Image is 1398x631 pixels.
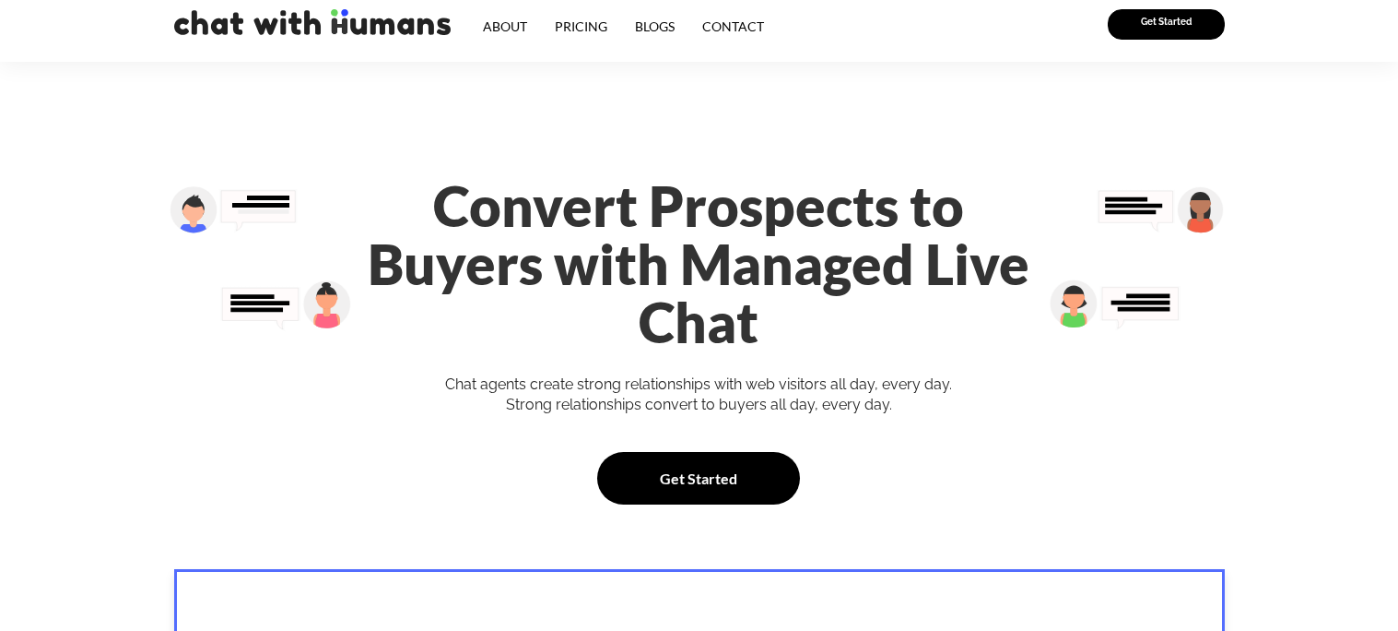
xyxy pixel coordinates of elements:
[170,186,298,233] img: Group 28
[358,395,1041,415] div: Strong relationships convert to buyers all day, every day.
[469,9,541,43] a: About
[660,467,737,490] span: Get Started
[358,375,1041,395] div: Chat agents create strong relationships with web visitors all day, every day.
[688,9,778,43] a: Contact
[1097,186,1224,233] img: Group 26
[621,9,688,43] a: Blogs
[219,280,351,332] img: Group 29
[1108,9,1225,40] a: Get Started
[541,9,621,43] a: Pricing
[597,452,800,505] a: Get Started
[174,9,451,35] img: chat with humans
[358,177,1041,351] h1: Convert Prospects to Buyers with Managed Live Chat
[1050,280,1181,331] img: Group 27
